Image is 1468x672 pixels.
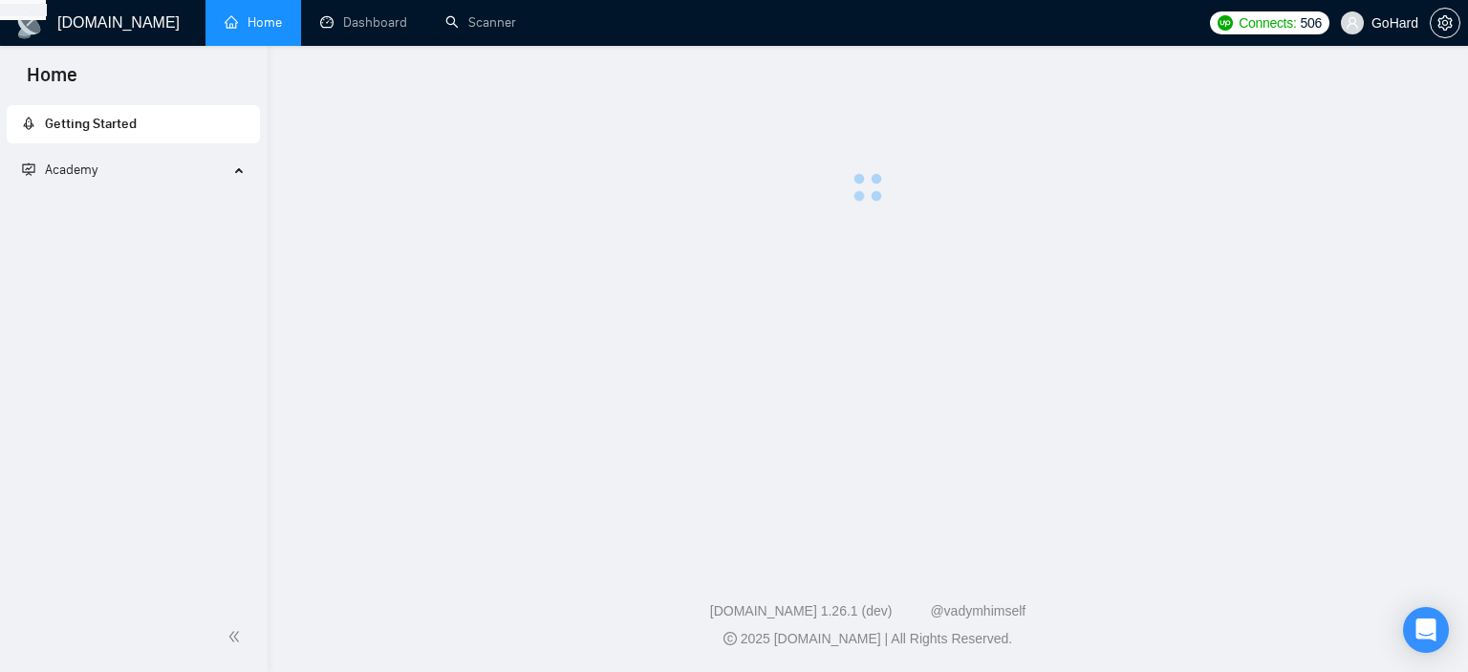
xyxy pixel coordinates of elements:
span: user [1346,16,1359,30]
img: logo [15,9,46,39]
span: 506 [1301,12,1322,33]
span: Home [11,61,93,101]
button: setting [1430,8,1460,38]
span: copyright [723,632,737,645]
a: @vadymhimself [930,603,1025,618]
span: Academy [45,162,97,178]
a: setting [1430,15,1460,31]
a: homeHome [225,14,282,31]
span: setting [1431,15,1459,31]
div: 2025 [DOMAIN_NAME] | All Rights Reserved. [283,629,1453,649]
a: searchScanner [445,14,516,31]
div: Open Intercom Messenger [1403,607,1449,653]
a: dashboardDashboard [320,14,407,31]
span: Connects: [1239,12,1296,33]
span: fund-projection-screen [22,163,35,176]
span: Getting Started [45,116,137,132]
span: double-left [227,627,247,646]
span: rocket [22,117,35,130]
li: Getting Started [7,105,260,143]
a: [DOMAIN_NAME] 1.26.1 (dev) [710,603,893,618]
span: Academy [22,162,97,178]
img: upwork-logo.png [1218,15,1233,31]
